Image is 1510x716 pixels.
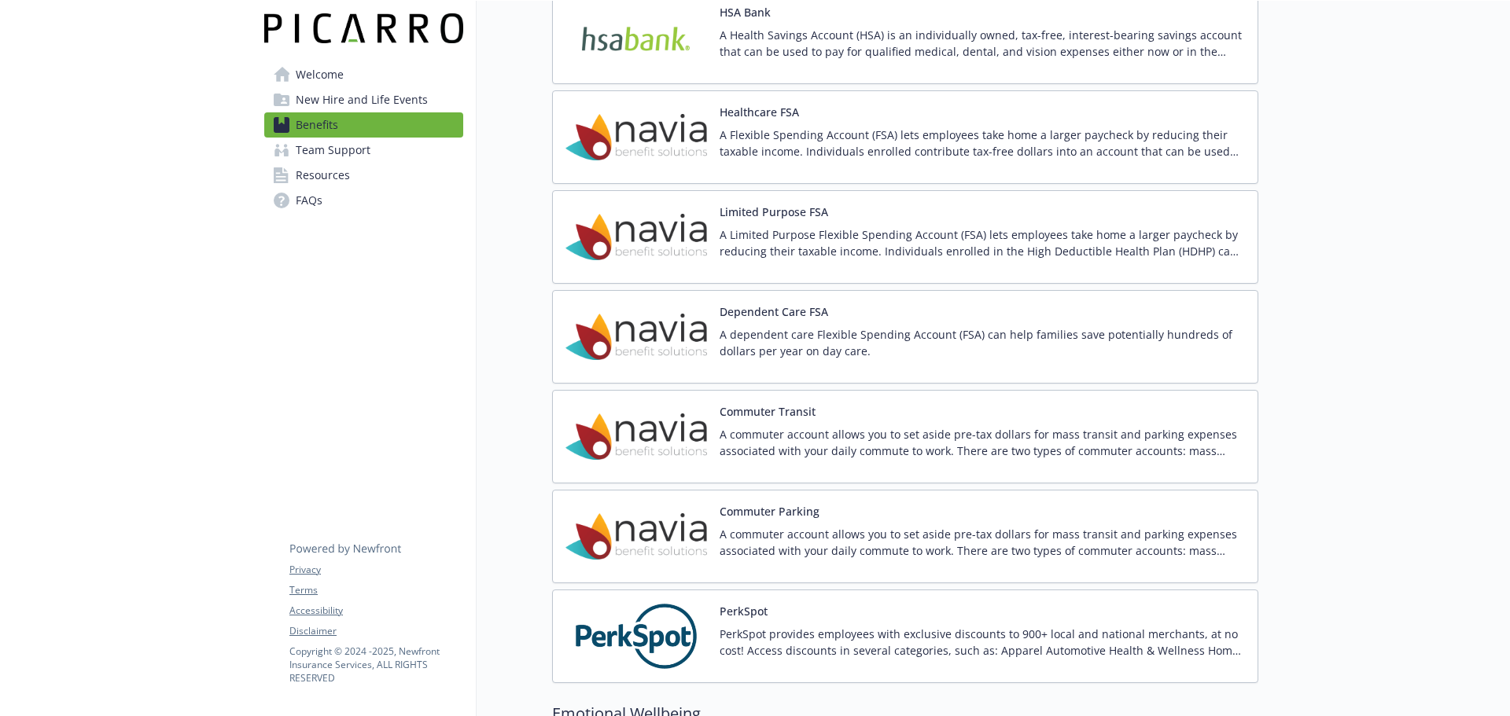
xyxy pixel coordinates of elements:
p: PerkSpot provides employees with exclusive discounts to 900+ local and national merchants, at no ... [720,626,1245,659]
img: Navia Benefit Solutions carrier logo [565,204,707,270]
p: A Flexible Spending Account (FSA) lets employees take home a larger paycheck by reducing their ta... [720,127,1245,160]
button: Commuter Parking [720,503,819,520]
span: Resources [296,163,350,188]
button: Dependent Care FSA [720,303,828,320]
p: A commuter account allows you to set aside pre-tax dollars for mass transit and parking expenses ... [720,426,1245,459]
img: PerkSpot carrier logo [565,603,707,670]
p: A commuter account allows you to set aside pre-tax dollars for mass transit and parking expenses ... [720,526,1245,559]
button: Healthcare FSA [720,104,799,120]
p: A Limited Purpose Flexible Spending Account (FSA) lets employees take home a larger paycheck by r... [720,226,1245,259]
a: Disclaimer [289,624,462,638]
a: Accessibility [289,604,462,618]
button: PerkSpot [720,603,768,619]
a: FAQs [264,188,463,213]
button: Limited Purpose FSA [720,204,828,220]
span: Welcome [296,62,344,87]
img: Navia Benefit Solutions carrier logo [565,403,707,470]
p: Copyright © 2024 - 2025 , Newfront Insurance Services, ALL RIGHTS RESERVED [289,644,462,685]
a: Terms [289,583,462,597]
img: Navia Benefit Solutions carrier logo [565,104,707,171]
a: New Hire and Life Events [264,87,463,112]
span: FAQs [296,188,322,213]
p: A dependent care Flexible Spending Account (FSA) can help families save potentially hundreds of d... [720,326,1245,359]
a: Welcome [264,62,463,87]
p: A Health Savings Account (HSA) is an individually owned, tax-free, interest-bearing savings accou... [720,27,1245,60]
a: Privacy [289,563,462,577]
button: Commuter Transit [720,403,816,420]
img: HSA Bank carrier logo [565,4,707,71]
span: Team Support [296,138,370,163]
img: Navia Benefit Solutions carrier logo [565,303,707,370]
a: Benefits [264,112,463,138]
span: Benefits [296,112,338,138]
a: Team Support [264,138,463,163]
span: New Hire and Life Events [296,87,428,112]
a: Resources [264,163,463,188]
button: HSA Bank [720,4,771,20]
img: Navia Benefit Solutions carrier logo [565,503,707,570]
